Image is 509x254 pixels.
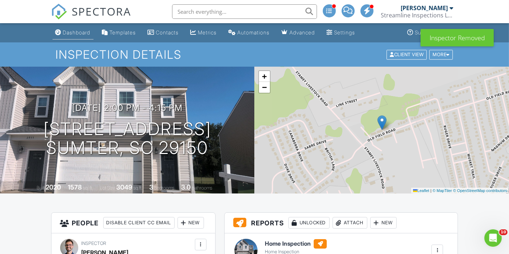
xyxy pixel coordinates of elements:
a: Leaflet [413,188,429,193]
span: − [262,83,267,92]
div: Settings [334,29,355,36]
a: Settings [324,26,358,39]
a: © MapTiler [433,188,452,193]
a: Metrics [188,26,220,39]
a: Zoom in [259,71,270,82]
span: Lot Size [100,185,115,191]
span: Built [37,185,45,191]
div: Disable Client CC Email [103,217,175,229]
a: Advanced [279,26,318,39]
div: Advanced [290,29,315,36]
a: Automations (Advanced) [226,26,273,39]
div: [PERSON_NAME] [401,4,448,12]
div: 2020 [46,183,61,191]
h3: [DATE] 2:00 pm - 4:15 pm [72,103,183,113]
div: Dashboard [63,29,91,36]
a: Client View [386,51,429,57]
span: 10 [499,229,508,235]
a: © OpenStreetMap contributors [453,188,507,193]
span: bedrooms [154,185,174,191]
iframe: Intercom live chat [484,229,502,247]
span: | [430,188,431,193]
a: SPECTORA [51,10,132,25]
h1: Inspection Details [55,48,453,61]
span: bathrooms [192,185,212,191]
a: Templates [99,26,139,39]
span: SPECTORA [72,4,132,19]
span: sq. ft. [83,185,93,191]
div: Attach [333,217,367,229]
div: Inspector Removed [421,29,494,46]
img: Marker [377,115,387,130]
span: sq.ft. [133,185,142,191]
a: Dashboard [53,26,93,39]
div: More [429,50,453,59]
div: New [370,217,397,229]
span: Inspector [82,241,107,246]
input: Search everything... [172,4,317,19]
img: The Best Home Inspection Software - Spectora [51,4,67,20]
div: Metrics [198,29,217,36]
div: New [178,217,204,229]
h3: Reports [225,213,458,233]
div: Client View [387,50,427,59]
div: Automations [238,29,270,36]
a: Zoom out [259,82,270,93]
div: Templates [110,29,136,36]
div: Streamline Inspections LLC [381,12,454,19]
h3: People [51,213,215,233]
div: 3049 [116,183,132,191]
div: Contacts [156,29,179,36]
div: Support Center [415,29,454,36]
div: 1578 [68,183,82,191]
div: Unlocked [288,217,330,229]
div: 3.0 [181,183,191,191]
span: + [262,72,267,81]
a: Support Center [405,26,457,39]
div: 3 [149,183,153,191]
a: Contacts [145,26,182,39]
h6: Home Inspection [265,239,327,249]
h1: [STREET_ADDRESS] Sumter, SC 29150 [43,120,211,158]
